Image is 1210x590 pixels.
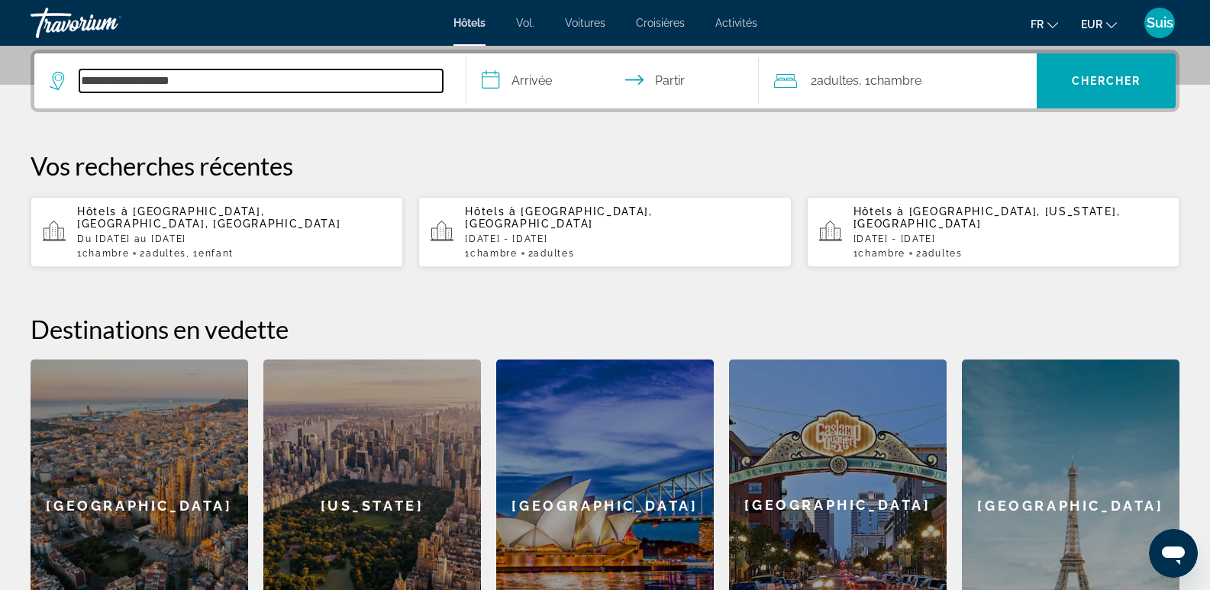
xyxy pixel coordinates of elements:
font: [US_STATE] [321,498,424,514]
font: Du [DATE] au [DATE] [77,234,186,244]
a: Voitures [565,17,605,29]
font: , 1 [186,248,198,259]
a: Activités [715,17,757,29]
a: Croisières [636,17,685,29]
button: Menu utilisateur [1140,7,1179,39]
font: [GEOGRAPHIC_DATA] [46,498,232,514]
font: [DATE] - [DATE] [465,234,547,244]
font: Chambre [470,248,518,259]
a: Vol. [516,17,534,29]
font: [GEOGRAPHIC_DATA] [511,498,698,514]
font: 2 [916,248,922,259]
font: adultes [817,73,859,88]
font: EUR [1081,18,1102,31]
font: Vos recherches récentes [31,150,293,181]
font: [GEOGRAPHIC_DATA], [GEOGRAPHIC_DATA], [GEOGRAPHIC_DATA] [77,205,340,230]
button: Hôtels à [GEOGRAPHIC_DATA], [GEOGRAPHIC_DATA][DATE] - [DATE]1Chambre2adultes [418,196,791,268]
font: Hôtels à [77,205,128,218]
font: [GEOGRAPHIC_DATA] [744,497,931,513]
font: adultes [922,248,963,259]
a: Hôtels [453,17,486,29]
input: Rechercher une destination hôtelière [79,69,443,92]
font: 1 [465,248,470,259]
font: Chercher [1072,75,1141,87]
font: , 1 [859,73,870,88]
font: [GEOGRAPHIC_DATA], [US_STATE], [GEOGRAPHIC_DATA] [853,205,1121,230]
font: Chambre [858,248,905,259]
font: Destinations en vedette [31,314,289,344]
iframe: Bouton de lancement de la fenêtre de messagerie [1149,529,1198,578]
font: adultes [534,248,574,259]
font: Chambre [870,73,921,88]
font: 2 [528,248,534,259]
button: Voyageurs : 2 adultes, 0 enfants [759,53,1037,108]
font: [GEOGRAPHIC_DATA] [977,498,1163,514]
button: Hôtels à [GEOGRAPHIC_DATA], [US_STATE], [GEOGRAPHIC_DATA][DATE] - [DATE]1Chambre2adultes [807,196,1179,268]
button: Changer de langue [1031,13,1058,35]
font: adultes [146,248,186,259]
font: 1 [853,248,859,259]
font: 2 [811,73,817,88]
font: Chambre [82,248,130,259]
font: 1 [77,248,82,259]
font: fr [1031,18,1044,31]
font: Hôtels à [465,205,516,218]
button: Hôtels à [GEOGRAPHIC_DATA], [GEOGRAPHIC_DATA], [GEOGRAPHIC_DATA]Du [DATE] au [DATE]1Chambre2adult... [31,196,403,268]
font: Suis [1147,15,1173,31]
div: Widget de recherche [34,53,1176,108]
font: [GEOGRAPHIC_DATA], [GEOGRAPHIC_DATA] [465,205,652,230]
button: Sélectionnez la date d'arrivée et de départ [466,53,760,108]
button: Changer de devise [1081,13,1117,35]
font: Hôtels à [853,205,905,218]
font: 2 [140,248,146,259]
button: Recherche [1037,53,1176,108]
font: Enfant [198,248,234,259]
a: Travorium [31,3,183,43]
font: [DATE] - [DATE] [853,234,936,244]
